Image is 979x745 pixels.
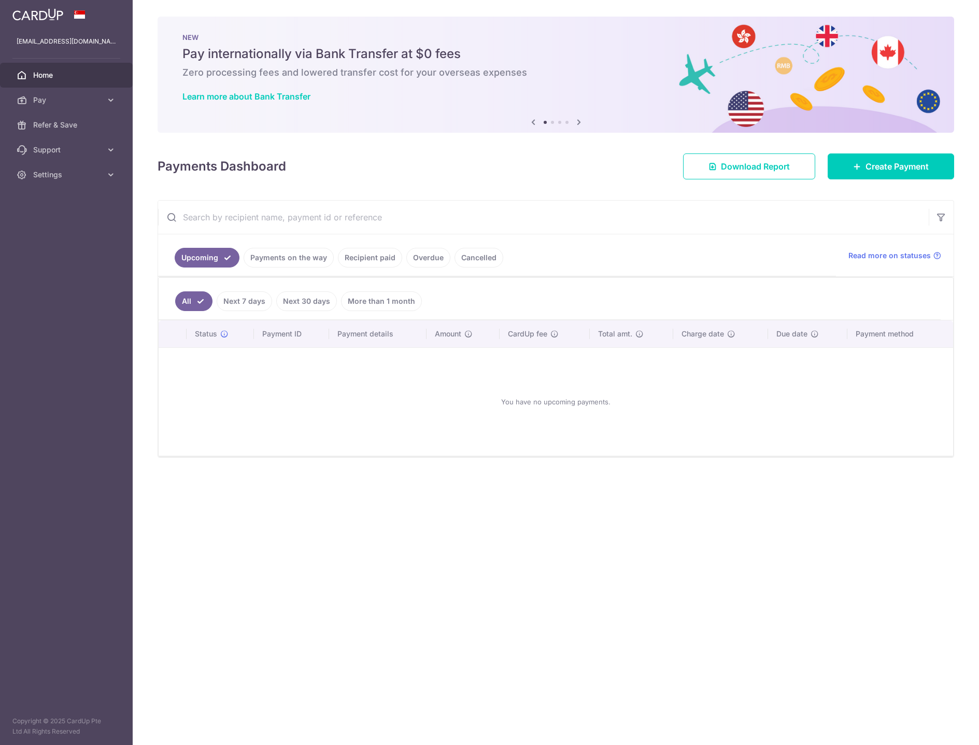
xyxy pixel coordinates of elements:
[158,157,286,176] h4: Payments Dashboard
[158,201,929,234] input: Search by recipient name, payment id or reference
[848,250,931,261] span: Read more on statuses
[175,248,239,268] a: Upcoming
[828,153,954,179] a: Create Payment
[244,248,334,268] a: Payments on the way
[182,91,310,102] a: Learn more about Bank Transfer
[254,320,329,347] th: Payment ID
[847,320,953,347] th: Payment method
[776,329,807,339] span: Due date
[683,153,815,179] a: Download Report
[329,320,427,347] th: Payment details
[276,291,337,311] a: Next 30 days
[848,250,941,261] a: Read more on statuses
[182,46,929,62] h5: Pay internationally via Bank Transfer at $0 fees
[158,17,954,133] img: Bank transfer banner
[721,160,790,173] span: Download Report
[182,66,929,79] h6: Zero processing fees and lowered transfer cost for your overseas expenses
[12,8,63,21] img: CardUp
[33,120,102,130] span: Refer & Save
[33,70,102,80] span: Home
[866,160,929,173] span: Create Payment
[33,95,102,105] span: Pay
[33,170,102,180] span: Settings
[435,329,461,339] span: Amount
[33,145,102,155] span: Support
[598,329,632,339] span: Total amt.
[175,291,212,311] a: All
[182,33,929,41] p: NEW
[195,329,217,339] span: Status
[682,329,724,339] span: Charge date
[217,291,272,311] a: Next 7 days
[406,248,450,268] a: Overdue
[455,248,503,268] a: Cancelled
[17,36,116,47] p: [EMAIL_ADDRESS][DOMAIN_NAME]
[341,291,422,311] a: More than 1 month
[338,248,402,268] a: Recipient paid
[171,356,941,447] div: You have no upcoming payments.
[508,329,547,339] span: CardUp fee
